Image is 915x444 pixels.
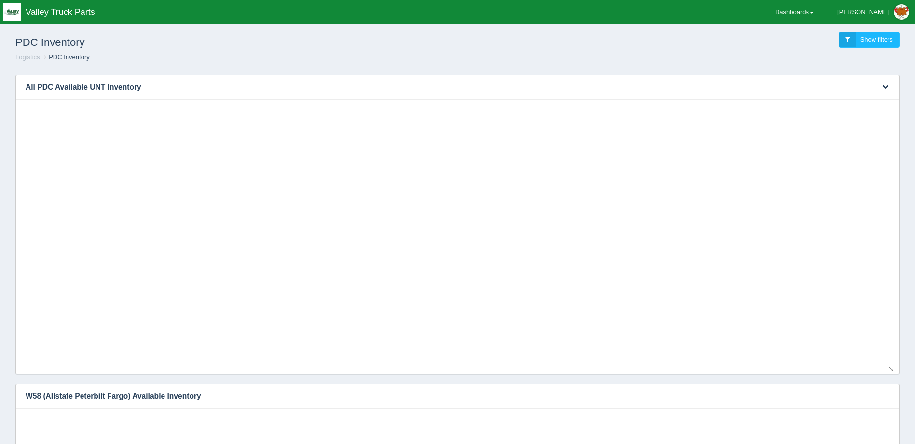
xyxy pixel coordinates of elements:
a: Show filters [839,32,900,48]
span: Valley Truck Parts [26,7,95,17]
img: Profile Picture [894,4,909,20]
a: Logistics [15,54,40,61]
h3: W58 (Allstate Peterbilt Fargo) Available Inventory [16,384,885,408]
div: [PERSON_NAME] [837,2,889,22]
h1: PDC Inventory [15,32,458,53]
li: PDC Inventory [41,53,90,62]
img: q1blfpkbivjhsugxdrfq.png [3,3,21,21]
span: Show filters [860,36,893,43]
h3: All PDC Available UNT Inventory [16,75,870,99]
